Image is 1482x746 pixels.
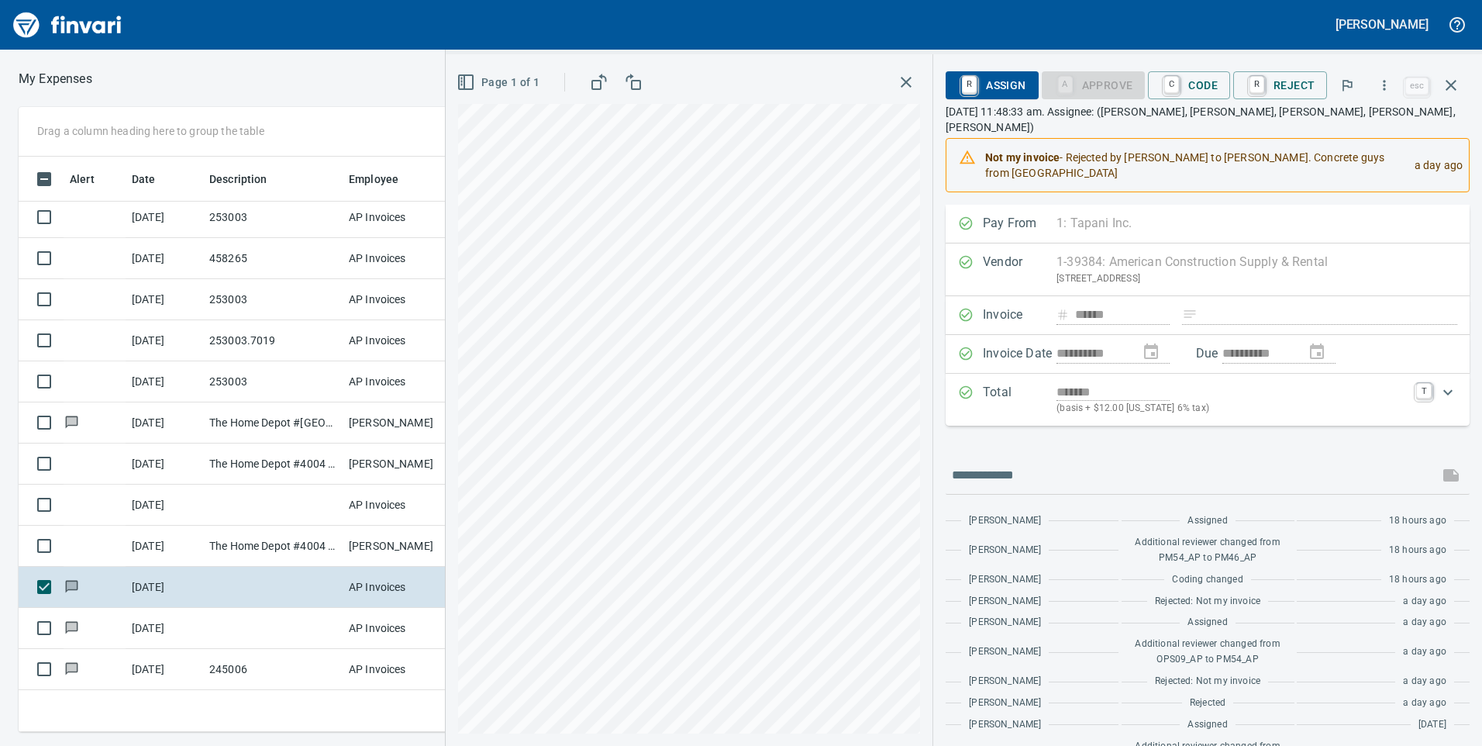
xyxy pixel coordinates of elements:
[64,664,80,674] span: Has messages
[203,402,343,444] td: The Home Depot #[GEOGRAPHIC_DATA]
[1056,401,1407,416] p: (basis + $12.00 [US_STATE] 6% tax)
[203,649,343,690] td: 245006
[1432,457,1470,494] span: This records your message into the invoice and notifies anyone mentioned
[19,70,92,88] p: My Expenses
[126,649,203,690] td: [DATE]
[64,417,80,427] span: Has messages
[1129,637,1287,668] span: Additional reviewer changed from OPS09_AP to PM54_AP
[1402,143,1463,187] div: a day ago
[1190,696,1225,711] span: Rejected
[969,615,1041,630] span: [PERSON_NAME]
[1155,594,1260,610] span: Rejected: Not my invoice
[1401,67,1470,104] span: Close invoice
[1389,572,1446,588] span: 18 hours ago
[1389,513,1446,529] span: 18 hours ago
[343,444,459,485] td: [PERSON_NAME]
[946,374,1470,426] div: Expand
[209,170,288,188] span: Description
[9,6,126,43] img: Finvari
[1389,543,1446,558] span: 18 hours ago
[209,170,267,188] span: Description
[132,170,156,188] span: Date
[1187,513,1227,529] span: Assigned
[985,151,1060,164] strong: Not my invoice
[126,361,203,402] td: [DATE]
[1129,535,1287,566] span: Additional reviewer changed from PM54_AP to PM46_AP
[343,526,459,567] td: [PERSON_NAME]
[1172,572,1242,588] span: Coding changed
[962,76,977,93] a: R
[1187,615,1227,630] span: Assigned
[1164,76,1179,93] a: C
[1405,78,1429,95] a: esc
[1367,68,1401,102] button: More
[64,582,80,592] span: Has messages
[203,526,343,567] td: The Home Depot #4004 [GEOGRAPHIC_DATA] OR
[126,526,203,567] td: [DATE]
[453,68,546,97] button: Page 1 of 1
[1336,16,1429,33] h5: [PERSON_NAME]
[70,170,95,188] span: Alert
[126,320,203,361] td: [DATE]
[19,70,92,88] nav: breadcrumb
[343,279,459,320] td: AP Invoices
[343,649,459,690] td: AP Invoices
[1155,674,1260,689] span: Rejected: Not my invoice
[1403,696,1446,711] span: a day ago
[1246,72,1315,98] span: Reject
[969,543,1041,558] span: [PERSON_NAME]
[37,123,264,139] p: Drag a column heading here to group the table
[985,143,1401,187] div: - Rejected by [PERSON_NAME] to [PERSON_NAME]. Concrete guys from [GEOGRAPHIC_DATA]
[969,594,1041,610] span: [PERSON_NAME]
[969,513,1041,529] span: [PERSON_NAME]
[126,567,203,608] td: [DATE]
[946,71,1038,99] button: RAssign
[203,444,343,485] td: The Home Depot #4004 [GEOGRAPHIC_DATA] OR
[126,197,203,238] td: [DATE]
[203,279,343,320] td: 253003
[126,608,203,649] td: [DATE]
[1160,72,1218,98] span: Code
[1403,644,1446,660] span: a day ago
[460,73,539,92] span: Page 1 of 1
[1403,615,1446,630] span: a day ago
[64,623,80,633] span: Has messages
[203,320,343,361] td: 253003.7019
[343,485,459,526] td: AP Invoices
[203,238,343,279] td: 458265
[132,170,176,188] span: Date
[1187,717,1227,733] span: Assigned
[203,361,343,402] td: 253003
[349,170,419,188] span: Employee
[70,170,115,188] span: Alert
[946,104,1470,135] p: [DATE] 11:48:33 am. Assignee: ([PERSON_NAME], [PERSON_NAME], [PERSON_NAME], [PERSON_NAME], [PERSO...
[1330,68,1364,102] button: Flag
[343,197,459,238] td: AP Invoices
[343,320,459,361] td: AP Invoices
[1403,674,1446,689] span: a day ago
[958,72,1025,98] span: Assign
[1249,76,1264,93] a: R
[203,197,343,238] td: 253003
[1416,383,1432,399] a: T
[1332,12,1432,36] button: [PERSON_NAME]
[969,674,1041,689] span: [PERSON_NAME]
[969,572,1041,588] span: [PERSON_NAME]
[969,717,1041,733] span: [PERSON_NAME]
[126,485,203,526] td: [DATE]
[343,238,459,279] td: AP Invoices
[343,567,459,608] td: AP Invoices
[969,696,1041,711] span: [PERSON_NAME]
[126,279,203,320] td: [DATE]
[126,238,203,279] td: [DATE]
[969,644,1041,660] span: [PERSON_NAME]
[1148,71,1230,99] button: CCode
[349,170,398,188] span: Employee
[126,402,203,444] td: [DATE]
[1042,78,1146,91] div: Coding Required
[126,444,203,485] td: [DATE]
[343,402,459,444] td: [PERSON_NAME]
[1403,594,1446,610] span: a day ago
[343,361,459,402] td: AP Invoices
